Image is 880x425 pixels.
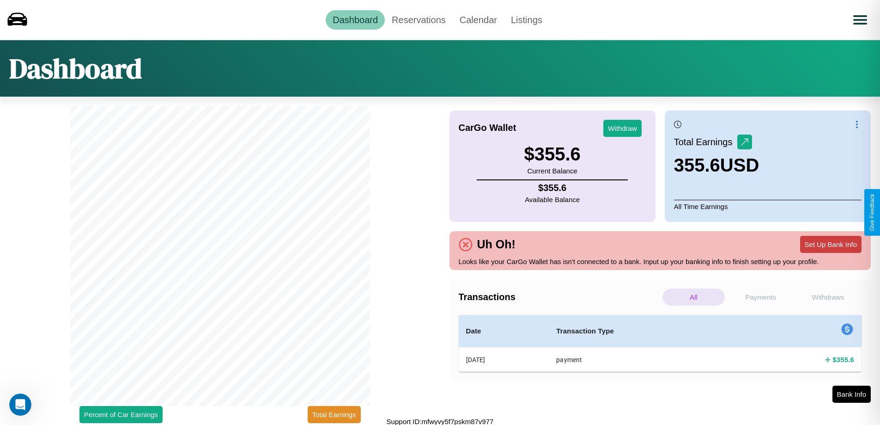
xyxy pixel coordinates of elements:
h4: $ 355.6 [832,355,854,364]
p: Looks like your CarGo Wallet has isn't connected to a bank. Input up your banking info to finish ... [459,255,862,268]
button: Open menu [847,7,873,33]
button: Bank Info [832,386,871,403]
p: Total Earnings [674,134,737,150]
h4: Date [466,326,542,337]
a: Reservations [385,10,453,30]
p: Current Balance [524,165,580,177]
h4: Transaction Type [556,326,733,337]
h4: CarGo Wallet [459,123,516,133]
th: payment [549,347,740,372]
table: simple table [459,315,862,372]
iframe: Intercom live chat [9,394,31,416]
h1: Dashboard [9,49,142,87]
p: Withdraws [797,289,859,306]
h3: 355.6 USD [674,155,759,176]
p: Payments [729,289,792,306]
button: Total Earnings [308,406,361,423]
h4: Uh Oh! [473,238,520,251]
a: Dashboard [326,10,385,30]
a: Listings [504,10,549,30]
h4: $ 355.6 [525,183,580,193]
h3: $ 355.6 [524,144,580,165]
button: Percent of Car Earnings [79,406,163,423]
div: Give Feedback [869,194,875,231]
th: [DATE] [459,347,549,372]
p: All [662,289,725,306]
button: Set Up Bank Info [800,236,862,253]
a: Calendar [453,10,504,30]
p: All Time Earnings [674,200,862,213]
button: Withdraw [603,120,642,137]
h4: Transactions [459,292,660,302]
p: Available Balance [525,193,580,206]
